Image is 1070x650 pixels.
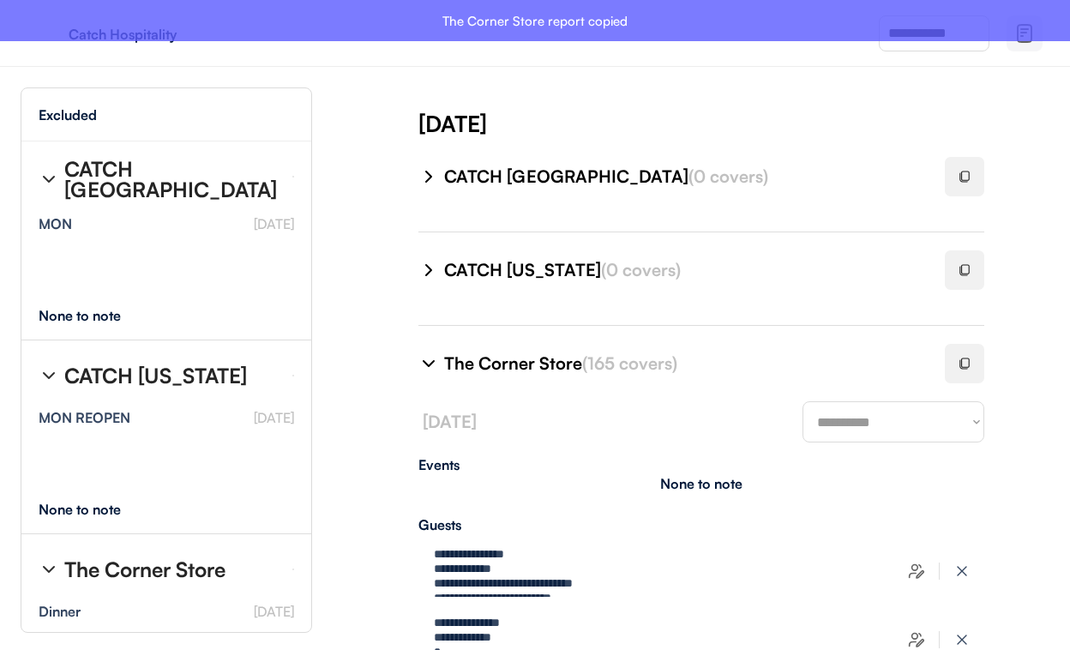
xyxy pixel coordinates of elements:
[254,603,294,620] font: [DATE]
[418,518,984,532] div: Guests
[39,309,153,322] div: None to note
[39,108,97,122] div: Excluded
[64,365,247,386] div: CATCH [US_STATE]
[444,258,924,282] div: CATCH [US_STATE]
[39,217,72,231] div: MON
[418,353,439,374] img: chevron-right%20%281%29.svg
[953,631,971,648] img: x-close%20%283%29.svg
[908,563,925,580] img: users-edit.svg
[39,169,59,190] img: chevron-right%20%281%29.svg
[254,409,294,426] font: [DATE]
[444,352,924,376] div: The Corner Store
[418,458,984,472] div: Events
[953,563,971,580] img: x-close%20%283%29.svg
[254,215,294,232] font: [DATE]
[39,411,130,424] div: MON REOPEN
[418,108,1070,139] div: [DATE]
[418,166,439,187] img: chevron-right%20%281%29.svg
[64,559,225,580] div: The Corner Store
[444,165,924,189] div: CATCH [GEOGRAPHIC_DATA]
[908,631,925,648] img: users-edit.svg
[601,259,681,280] font: (0 covers)
[39,559,59,580] img: chevron-right%20%281%29.svg
[64,159,279,200] div: CATCH [GEOGRAPHIC_DATA]
[688,166,768,187] font: (0 covers)
[39,503,153,516] div: None to note
[39,605,81,618] div: Dinner
[39,365,59,386] img: chevron-right%20%281%29.svg
[660,477,742,491] div: None to note
[423,411,477,432] font: [DATE]
[582,352,677,374] font: (165 covers)
[418,260,439,280] img: chevron-right%20%281%29.svg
